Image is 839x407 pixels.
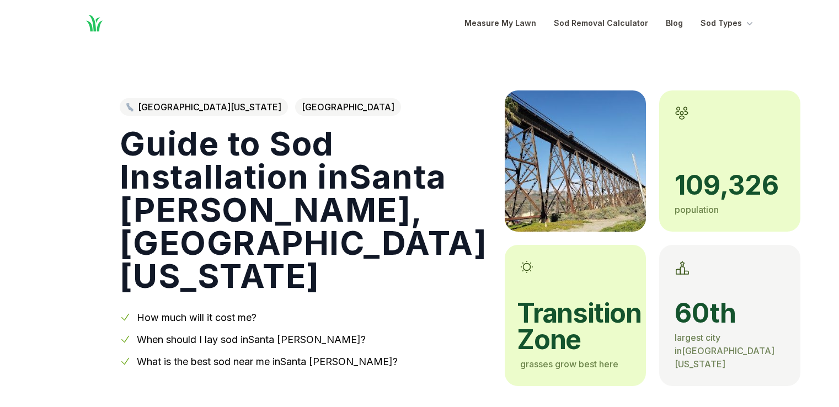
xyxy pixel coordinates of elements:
[120,127,488,292] h1: Guide to Sod Installation in Santa [PERSON_NAME] , [GEOGRAPHIC_DATA][US_STATE]
[505,90,646,232] img: A picture of Santa Maria
[675,300,785,326] span: 60th
[701,17,755,30] button: Sod Types
[295,98,401,116] span: [GEOGRAPHIC_DATA]
[675,204,719,215] span: population
[666,17,683,30] a: Blog
[137,312,256,323] a: How much will it cost me?
[554,17,648,30] a: Sod Removal Calculator
[675,172,785,199] span: 109,326
[120,98,288,116] a: [GEOGRAPHIC_DATA][US_STATE]
[137,334,366,345] a: When should I lay sod inSanta [PERSON_NAME]?
[675,332,774,369] span: largest city in [GEOGRAPHIC_DATA][US_STATE]
[520,358,618,369] span: grasses grow best here
[464,17,536,30] a: Measure My Lawn
[126,103,133,111] img: Southern California state outline
[137,356,398,367] a: What is the best sod near me inSanta [PERSON_NAME]?
[517,300,630,353] span: transition zone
